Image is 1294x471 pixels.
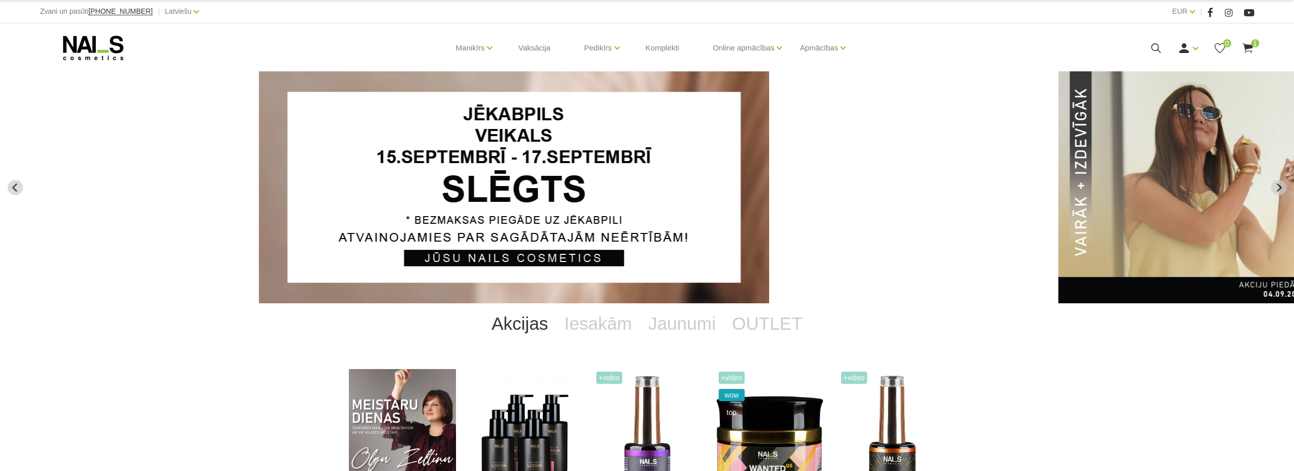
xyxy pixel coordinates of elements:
[719,372,745,384] span: +Video
[556,303,640,344] a: Iesakām
[841,372,868,384] span: +Video
[484,303,556,344] a: Akcijas
[1213,42,1226,55] a: 0
[510,23,559,72] a: Vaksācija
[88,8,153,15] a: [PHONE_NUMBER]
[1271,180,1286,195] button: Next slide
[724,303,810,344] a: OUTLET
[596,372,623,384] span: +Video
[158,5,160,18] span: |
[8,180,23,195] button: Go to last slide
[800,28,838,68] a: Apmācības
[259,71,1035,303] li: 1 of 13
[88,7,153,15] span: [PHONE_NUMBER]
[640,303,724,344] a: Jaunumi
[1251,39,1259,47] span: 1
[584,28,612,68] a: Pedikīrs
[719,406,745,418] span: top
[165,5,191,17] a: Latviešu
[40,5,153,18] div: Zvani un pasūti
[638,23,688,72] a: Komplekti
[456,28,485,68] a: Manikīrs
[713,28,774,68] a: Online apmācības
[1241,42,1254,55] a: 1
[719,389,745,401] span: wow
[1223,39,1231,47] span: 0
[1200,5,1202,18] span: |
[1172,5,1187,17] a: EUR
